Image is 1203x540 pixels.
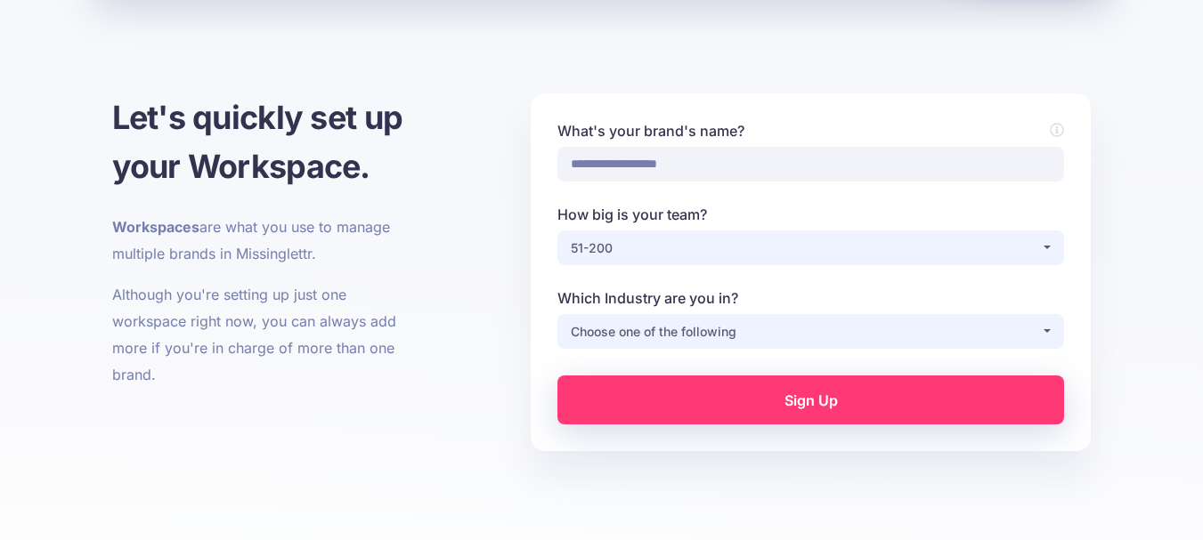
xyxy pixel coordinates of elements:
label: What's your brand's name? [557,120,1064,141]
div: 51-200 [571,238,1041,259]
div: Domain: [DOMAIN_NAME] [46,46,196,60]
b: Workspaces [112,218,199,236]
p: are what you use to manage multiple brands in Missinglettr. [112,214,421,267]
button: 51-200 [557,230,1064,265]
label: How big is your team? [557,204,1064,225]
img: tab_keywords_by_traffic_grey.svg [180,103,194,117]
img: logo_orange.svg [28,28,43,43]
div: v 4.0.25 [50,28,87,43]
p: Although you're setting up just one workspace right now, you can always add more if you're in cha... [112,281,421,388]
img: website_grey.svg [28,46,43,60]
h1: Let's quickly set up your Workspace. [112,93,421,191]
button: Choose one of the following [557,314,1064,349]
div: Keywords by Traffic [199,105,294,117]
label: Which Industry are you in? [557,287,1064,309]
div: Domain Overview [71,105,159,117]
a: Sign Up [557,375,1064,424]
img: tab_domain_overview_orange.svg [52,103,66,117]
div: Choose one of the following [571,321,1041,343]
